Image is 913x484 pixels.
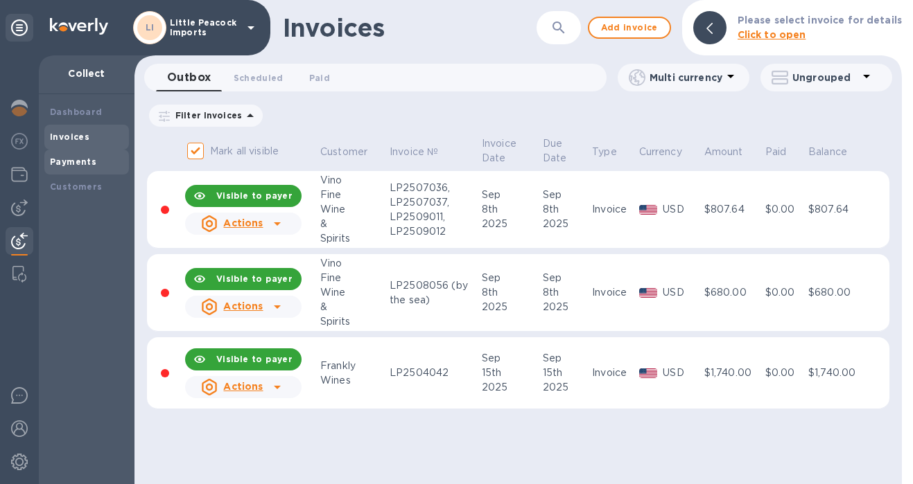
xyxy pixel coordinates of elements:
span: Type [592,145,635,159]
u: Actions [223,301,263,312]
div: Wine [320,285,385,300]
b: LI [146,22,155,33]
span: Balance [808,145,865,159]
div: $0.00 [765,202,805,217]
div: 2025 [543,380,588,395]
img: Logo [50,18,108,35]
p: USD [663,202,699,217]
div: Sep [482,188,539,202]
div: 2025 [543,217,588,231]
div: & [320,217,385,231]
div: Invoice [592,366,635,380]
b: Visible to payer [216,190,293,201]
img: Foreign exchange [11,133,28,150]
u: Actions [223,381,263,392]
div: $0.00 [765,366,805,380]
p: Currency [639,145,682,159]
b: Visible to payer [216,354,293,364]
span: Outbox [167,68,211,87]
b: Visible to payer [216,274,293,284]
div: 8th [482,202,539,217]
p: Collect [50,66,123,80]
div: LP2507036, LP2507037, LP2509011, LP2509012 [390,181,478,239]
span: Invoice № [390,145,456,159]
div: $1,740.00 [704,366,761,380]
p: Invoice № [390,145,438,159]
span: Invoice Date [482,136,539,165]
span: Due Date [543,136,588,165]
p: Customer [320,145,367,159]
b: Dashboard [50,107,103,117]
div: Sep [482,271,539,285]
div: 8th [482,285,539,300]
p: Type [592,145,617,159]
div: LP2508056 (by the sea) [390,278,478,307]
div: 2025 [482,300,539,314]
b: Customers [50,181,103,192]
div: Sep [543,351,588,366]
img: USD [639,288,658,298]
p: USD [663,366,699,380]
p: USD [663,285,699,300]
div: $680.00 [808,285,865,300]
button: Add invoice [588,17,671,39]
h1: Invoices [283,13,385,42]
p: Paid [765,145,787,159]
p: Ungrouped [792,71,858,84]
div: Sep [543,188,588,202]
p: Little Peacock Imports [170,18,239,37]
p: Filter Invoices [170,109,242,121]
div: 15th [482,366,539,380]
p: Due Date [543,136,570,165]
div: Invoice [592,285,635,300]
b: Please select invoice for details [738,15,902,26]
div: $807.64 [808,202,865,217]
div: 15th [543,366,588,380]
div: Sep [482,351,539,366]
div: $680.00 [704,285,761,300]
div: 2025 [482,380,539,395]
div: Wines [320,373,385,388]
p: Invoice Date [482,136,521,165]
div: Spirits [320,231,385,246]
div: Wine [320,202,385,217]
img: USD [639,205,658,215]
img: USD [639,368,658,378]
div: 8th [543,202,588,217]
div: Vino [320,256,385,271]
p: Balance [808,145,847,159]
div: Fine [320,271,385,285]
div: Frankly [320,359,385,373]
b: Invoices [50,132,89,142]
div: Spirits [320,314,385,329]
span: Paid [765,145,805,159]
div: $807.64 [704,202,761,217]
p: Mark all visible [210,144,279,159]
div: Fine [320,188,385,202]
b: Payments [50,156,96,167]
p: Multi currency [650,71,722,84]
div: Sep [543,271,588,285]
b: Click to open [738,29,806,40]
span: Add invoice [600,19,659,36]
div: Vino [320,173,385,188]
p: Amount [704,145,743,159]
span: Customer [320,145,385,159]
img: Wallets [11,166,28,183]
span: Paid [309,71,330,85]
div: 2025 [543,300,588,314]
span: Scheduled [234,71,284,85]
div: 2025 [482,217,539,231]
div: $1,740.00 [808,366,865,380]
div: $0.00 [765,285,805,300]
div: 8th [543,285,588,300]
span: Currency [639,145,700,159]
div: Invoice [592,202,635,217]
div: LP2504042 [390,366,478,380]
div: & [320,300,385,314]
u: Actions [223,217,263,228]
span: Amount [704,145,761,159]
div: Unpin categories [6,14,33,42]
